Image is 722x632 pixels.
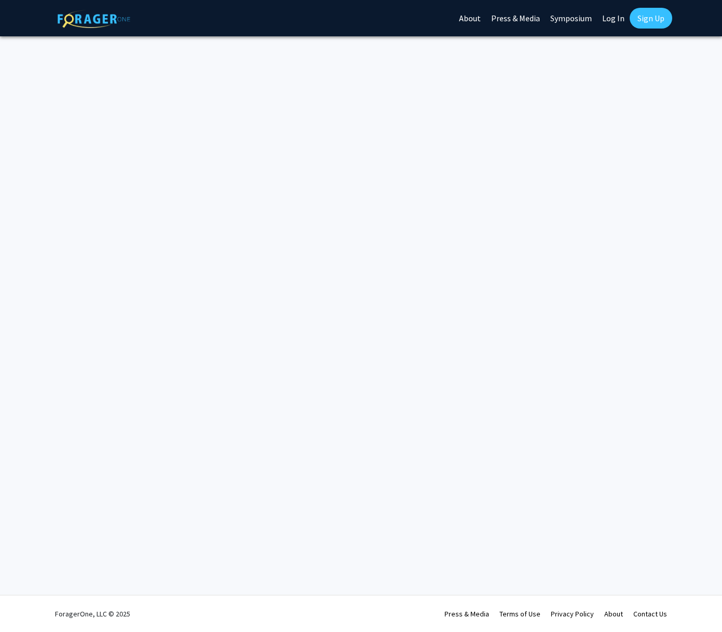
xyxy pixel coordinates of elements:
[633,609,667,619] a: Contact Us
[551,609,594,619] a: Privacy Policy
[58,10,130,28] img: ForagerOne Logo
[445,609,489,619] a: Press & Media
[604,609,623,619] a: About
[55,596,130,632] div: ForagerOne, LLC © 2025
[630,8,672,29] a: Sign Up
[499,609,540,619] a: Terms of Use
